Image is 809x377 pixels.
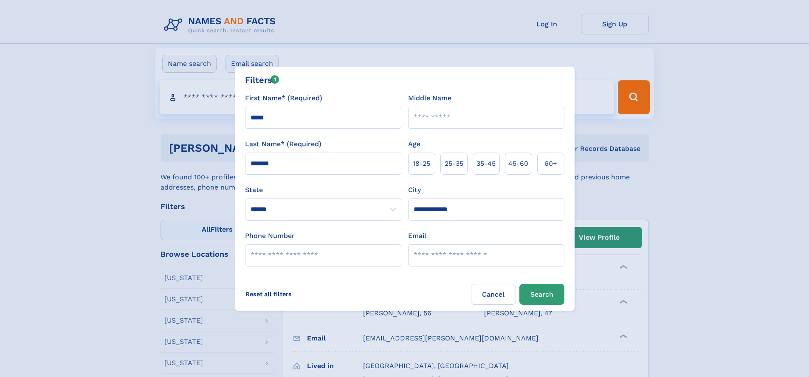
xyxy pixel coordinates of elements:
label: State [245,185,401,195]
div: Filters [245,74,279,86]
span: 45‑60 [508,159,528,169]
span: 35‑45 [476,159,496,169]
label: City [408,185,421,195]
label: Reset all filters [240,284,297,304]
label: Middle Name [408,93,451,103]
label: First Name* (Required) [245,93,322,103]
label: Phone Number [245,231,295,241]
label: Last Name* (Required) [245,139,321,149]
label: Email [408,231,426,241]
span: 25‑35 [445,159,463,169]
button: Search [519,284,564,305]
label: Cancel [471,284,516,305]
label: Age [408,139,420,149]
span: 18‑25 [413,159,430,169]
span: 60+ [544,159,557,169]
